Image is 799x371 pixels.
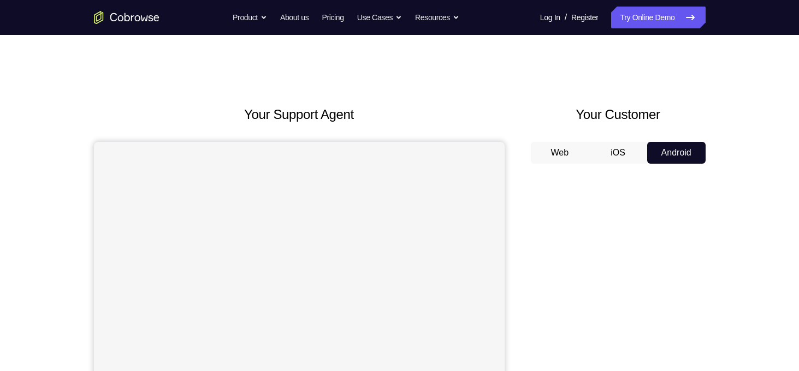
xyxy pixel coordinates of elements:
[322,7,344,28] a: Pricing
[531,142,589,164] button: Web
[357,7,402,28] button: Use Cases
[589,142,647,164] button: iOS
[571,7,598,28] a: Register
[94,105,505,124] h2: Your Support Agent
[611,7,705,28] a: Try Online Demo
[233,7,267,28] button: Product
[531,105,706,124] h2: Your Customer
[565,11,567,24] span: /
[647,142,706,164] button: Android
[94,11,159,24] a: Go to the home page
[415,7,459,28] button: Resources
[280,7,309,28] a: About us
[540,7,560,28] a: Log In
